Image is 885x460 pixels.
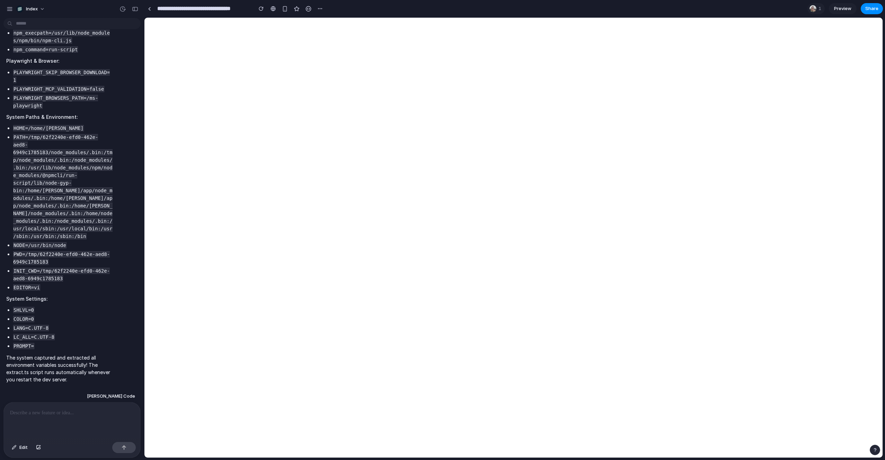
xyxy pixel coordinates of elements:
[13,125,84,131] code: HOME=/home/[PERSON_NAME]
[13,134,113,239] code: PATH=/tmp/62f2240e-efd0-462e-aed8-6949c1785183/node_modules/.bin:/tmp/node_modules/.bin:/node_mod...
[13,343,34,349] code: PROMPT=
[13,242,67,248] code: NODE=/usr/bin/node
[807,3,825,14] div: 1
[13,251,110,265] code: PWD=/tmp/62f2240e-efd0-462e-aed8-6949c1785183
[13,69,110,83] code: PLAYWRIGHT_SKIP_BROWSER_DOWNLOAD=1
[6,58,60,64] strong: Playwright & Browser:
[834,5,851,12] span: Preview
[85,390,137,402] button: [PERSON_NAME] Code
[865,5,878,12] span: Share
[14,3,48,15] button: Index
[13,268,110,282] code: INIT_CWD=/tmp/62f2240e-efd0-462e-aed8-6949c1785183
[87,393,135,400] span: [PERSON_NAME] Code
[13,316,34,322] code: COLOR=0
[13,334,55,340] code: LC_ALL=C.UTF-8
[818,5,823,12] span: 1
[861,3,883,14] button: Share
[6,296,48,302] strong: System Settings:
[8,442,31,453] button: Edit
[13,46,78,53] code: npm_command=run-script
[13,86,104,92] code: PLAYWRIGHT_MCP_VALIDATION=false
[6,114,78,120] strong: System Paths & Environment:
[829,3,857,14] a: Preview
[13,307,34,313] code: SHLVL=0
[19,444,28,451] span: Edit
[13,325,49,331] code: LANG=C.UTF-8
[13,30,110,44] code: npm_execpath=/usr/lib/node_modules/npm/bin/npm-cli.js
[13,95,98,109] code: PLAYWRIGHT_BROWSERS_PATH=/ms-playwright
[6,354,113,383] p: The system captured and extracted all environment variables successfully! The extract.ts script r...
[26,6,38,12] span: Index
[13,284,40,291] code: EDITOR=vi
